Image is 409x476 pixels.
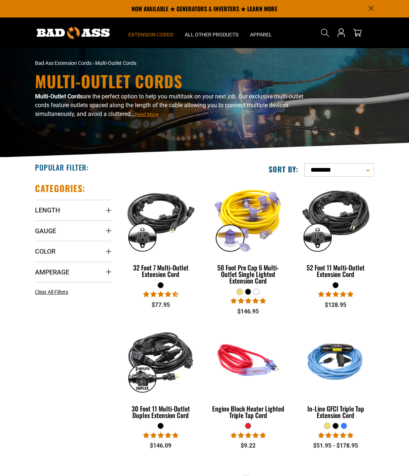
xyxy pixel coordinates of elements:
[35,289,68,295] span: Clear All Filters
[35,183,85,194] h2: Categories:
[121,184,200,254] img: black
[210,324,287,423] a: red Engine Block Heater Lighted Triple Tap Cord
[297,264,374,277] div: 52 Foot 11 Multi-Outlet Extension Cord
[37,27,110,39] img: Bad Ass Extension Cords
[296,324,375,395] img: Light Blue
[210,264,287,284] div: 50 Foot Pro Cap 6 Multi-Outlet Single Lighted Extension Cord
[179,17,244,48] summary: All Other Products
[210,405,287,418] div: Engine Block Heater Lighted Triple Tap Cord
[319,27,331,39] summary: Search
[35,163,89,172] h2: Popular Filter:
[35,241,112,261] summary: Color
[135,112,159,117] span: Read More
[297,405,374,418] div: In-Line GFCI Triple Tap Extension Cord
[231,432,266,439] span: 5.00 stars
[210,441,287,450] div: $9.22
[35,93,303,117] span: are the perfect option to help you multitask on your next job. Our exclusive multi-outlet cords f...
[35,93,83,100] b: Multi-Outlet Cords
[297,301,374,309] div: $128.95
[210,183,287,288] a: yellow 50 Foot Pro Cap 6 Multi-Outlet Single Lighted Extension Cord
[93,60,94,66] span: ›
[35,288,71,296] a: Clear All Filters
[122,17,179,48] summary: Extension Cords
[185,31,238,38] span: All Other Products
[35,200,112,220] summary: Length
[143,291,178,298] span: 4.68 stars
[318,432,353,439] span: 5.00 stars
[35,227,56,235] span: Gauge
[250,31,272,38] span: Apparel
[121,324,200,395] img: black
[209,324,288,395] img: red
[297,324,374,423] a: Light Blue In-Line GFCI Triple Tap Extension Cord
[122,183,199,282] a: black 32 Foot 7 Multi-Outlet Extension Cord
[35,268,69,276] span: Amperage
[122,301,199,309] div: $77.95
[95,60,136,66] span: Multi-Outlet Cords
[209,184,288,254] img: yellow
[35,262,112,282] summary: Amperage
[35,247,55,255] span: Color
[122,441,199,450] div: $146.09
[244,17,278,48] summary: Apparel
[318,291,353,298] span: 4.95 stars
[296,184,375,254] img: black
[35,73,316,89] h1: Multi-Outlet Cords
[122,264,199,277] div: 32 Foot 7 Multi-Outlet Extension Cord
[35,206,60,214] span: Length
[210,307,287,316] div: $146.95
[143,432,178,439] span: 5.00 stars
[122,324,199,423] a: black 30 Foot 11 Multi-Outlet Duplex Extension Cord
[297,183,374,282] a: black 52 Foot 11 Multi-Outlet Extension Cord
[128,31,173,38] span: Extension Cords
[35,59,257,67] nav: breadcrumbs
[297,441,374,450] div: $51.95 - $178.95
[231,297,266,304] span: 4.80 stars
[35,60,91,66] a: Bad Ass Extension Cords
[269,164,299,174] label: Sort by:
[122,405,199,418] div: 30 Foot 11 Multi-Outlet Duplex Extension Cord
[35,221,112,241] summary: Gauge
